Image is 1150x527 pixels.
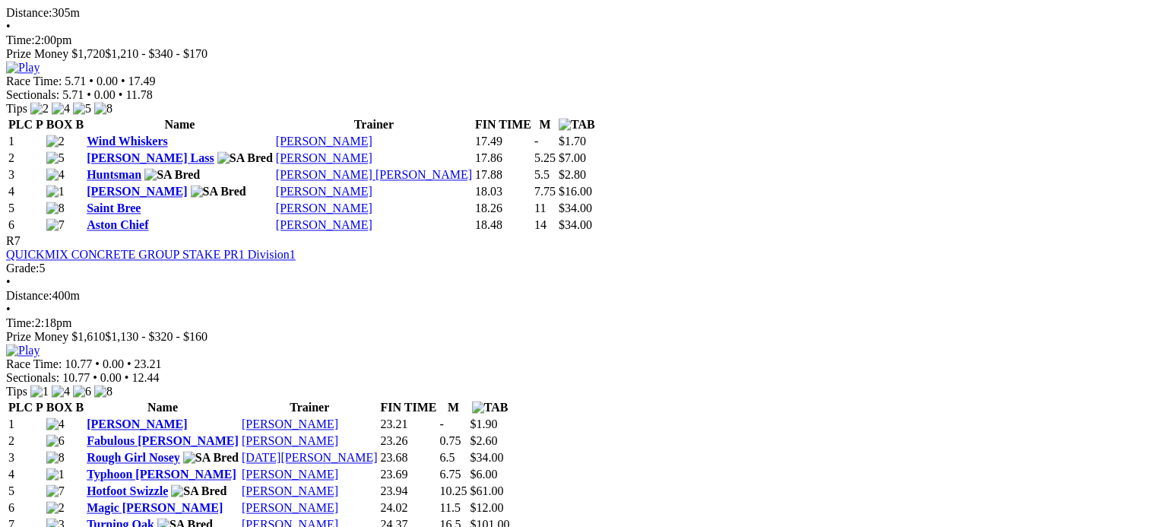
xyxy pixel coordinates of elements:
td: 3 [8,167,44,183]
span: $6.00 [470,468,497,481]
a: Huntsman [87,168,141,181]
span: $1,210 - $340 - $170 [105,47,208,60]
span: $61.00 [470,484,503,497]
span: 23.21 [135,357,162,370]
span: $1,130 - $320 - $160 [105,330,208,343]
img: 4 [46,417,65,431]
th: M [439,400,467,415]
img: 1 [30,385,49,398]
span: 0.00 [97,75,118,87]
span: $7.00 [559,151,586,164]
img: 4 [46,168,65,182]
th: M [534,117,556,132]
span: • [127,357,131,370]
span: 12.44 [131,371,159,384]
img: 5 [46,151,65,165]
span: PLC [8,401,33,414]
span: 0.00 [94,88,116,101]
text: 6.5 [439,451,455,464]
text: 11.5 [439,501,460,514]
span: Tips [6,385,27,398]
text: 6.75 [439,468,461,481]
a: [PERSON_NAME] [276,218,372,231]
img: SA Bred [217,151,273,165]
span: $1.70 [559,135,586,148]
a: [PERSON_NAME] [242,417,338,430]
span: $1.90 [470,417,497,430]
span: 0.00 [103,357,124,370]
text: 0.75 [439,434,461,447]
img: 8 [94,102,112,116]
img: 8 [94,385,112,398]
span: • [6,303,11,316]
td: 4 [8,467,44,482]
a: Aston Chief [87,218,148,231]
a: Hotfoot Swizzle [87,484,168,497]
td: 4 [8,184,44,199]
a: [PERSON_NAME] [87,185,187,198]
td: 23.69 [380,467,438,482]
th: Name [86,400,239,415]
td: 17.49 [474,134,532,149]
img: 7 [46,218,65,232]
a: [PERSON_NAME] [276,185,372,198]
a: [PERSON_NAME] Lass [87,151,214,164]
a: [DATE][PERSON_NAME] [242,451,378,464]
span: $2.60 [470,434,497,447]
span: $34.00 [470,451,503,464]
span: • [119,88,123,101]
span: B [75,401,84,414]
a: Saint Bree [87,202,141,214]
img: SA Bred [191,185,246,198]
span: Distance: [6,289,52,302]
img: 2 [30,102,49,116]
img: 2 [46,135,65,148]
div: Prize Money $1,720 [6,47,1144,61]
td: 18.48 [474,217,532,233]
span: 10.77 [65,357,92,370]
img: Play [6,344,40,357]
th: Name [86,117,274,132]
div: 5 [6,262,1144,275]
text: 14 [534,218,546,231]
span: • [89,75,93,87]
th: FIN TIME [474,117,532,132]
span: • [93,371,97,384]
span: Time: [6,316,35,329]
text: 7.75 [534,185,556,198]
img: 5 [73,102,91,116]
th: FIN TIME [380,400,438,415]
span: PLC [8,118,33,131]
img: SA Bred [183,451,239,465]
img: SA Bred [171,484,227,498]
td: 23.21 [380,417,438,432]
td: 18.26 [474,201,532,216]
span: R7 [6,234,21,247]
text: 11 [534,202,546,214]
th: Trainer [275,117,473,132]
div: 305m [6,6,1144,20]
td: 1 [8,417,44,432]
span: Time: [6,33,35,46]
text: - [439,417,443,430]
a: [PERSON_NAME] [276,202,372,214]
span: • [6,20,11,33]
img: 4 [52,102,70,116]
td: 23.94 [380,484,438,499]
a: [PERSON_NAME] [242,434,338,447]
text: 10.25 [439,484,467,497]
text: 5.5 [534,168,550,181]
div: 2:18pm [6,316,1144,330]
img: SA Bred [144,168,200,182]
span: $34.00 [559,218,592,231]
td: 3 [8,450,44,465]
span: 11.78 [125,88,152,101]
span: 5.71 [65,75,86,87]
a: [PERSON_NAME] [276,151,372,164]
text: 5.25 [534,151,556,164]
img: Play [6,61,40,75]
td: 2 [8,433,44,449]
img: 7 [46,484,65,498]
a: [PERSON_NAME] [276,135,372,148]
span: • [95,357,100,370]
